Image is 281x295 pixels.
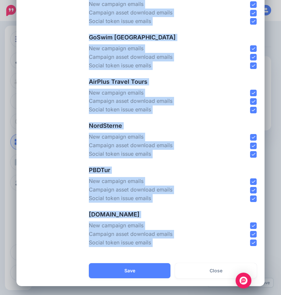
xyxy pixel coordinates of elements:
[89,221,212,230] p: New campaign emails
[89,105,212,114] p: Social token issue emails
[89,133,212,141] p: New campaign emails
[236,273,251,288] div: Open Intercom Messenger
[89,9,212,17] p: Campaign asset download emails
[89,177,212,186] p: New campaign emails
[89,230,212,238] p: Campaign asset download emails
[89,53,212,61] p: Campaign asset download emails
[89,89,212,97] p: New campaign emails
[89,44,212,53] p: New campaign emails
[89,61,212,70] p: Social token issue emails
[89,211,257,218] h4: [DOMAIN_NAME]
[89,238,212,247] p: Social token issue emails
[89,194,212,203] p: Social token issue emails
[89,150,212,158] p: Social token issue emails
[89,263,170,278] button: Save
[89,141,212,150] p: Campaign asset download emails
[89,34,257,41] h4: GoSwim [GEOGRAPHIC_DATA]
[89,78,257,85] h4: AirPlus Travel Tours
[89,167,257,174] h4: PBDTur
[89,122,257,129] h4: NordSterne
[89,97,212,105] p: Campaign asset download emails
[89,17,212,26] p: Social token issue emails
[89,186,212,194] p: Campaign asset download emails
[175,263,257,278] button: Close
